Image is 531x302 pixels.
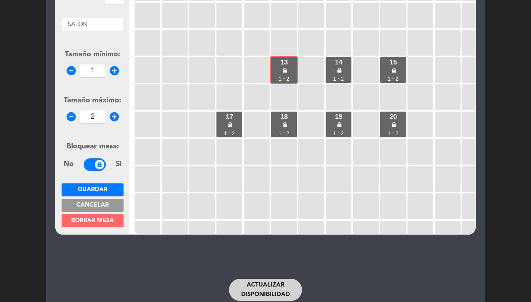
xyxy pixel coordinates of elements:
[116,159,122,171] span: Si
[279,131,282,136] div: 1
[109,65,120,76] i: add_circle
[229,130,230,135] div: -
[279,76,282,81] div: 1
[229,279,302,301] button: Actualizar disponibilidad
[78,187,107,193] span: Guardar
[66,111,77,122] i: remove_circle
[109,111,120,122] i: add_circle
[62,199,124,212] button: Cancelar
[280,113,288,120] div: 18
[392,75,394,81] div: -
[62,214,124,227] button: Borrar mesa
[388,131,391,136] div: 1
[389,113,397,120] div: 20
[280,59,288,66] div: 13
[71,218,114,224] span: Borrar mesa
[287,76,289,81] div: 2
[392,130,394,135] div: -
[335,59,342,66] div: 14
[66,65,77,76] i: remove_circle
[62,183,124,196] button: Guardar
[341,131,344,136] div: 2
[333,131,336,136] div: 1
[388,76,391,81] div: 1
[389,59,397,66] div: 15
[335,113,342,120] div: 19
[224,131,227,136] div: 1
[338,75,340,81] div: -
[287,131,289,136] div: 2
[76,202,109,208] span: Cancelar
[341,76,344,81] div: 2
[226,113,233,120] div: 17
[396,76,399,81] div: 2
[338,130,340,135] div: -
[283,75,285,81] div: -
[64,97,121,104] span: Tamaño máximo:
[63,159,74,171] span: No
[396,131,399,136] div: 2
[66,143,119,150] span: Bloquear mesa:
[333,76,336,81] div: 1
[283,130,285,135] div: -
[232,131,235,136] div: 2
[65,51,120,58] span: Tamaño mínimo:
